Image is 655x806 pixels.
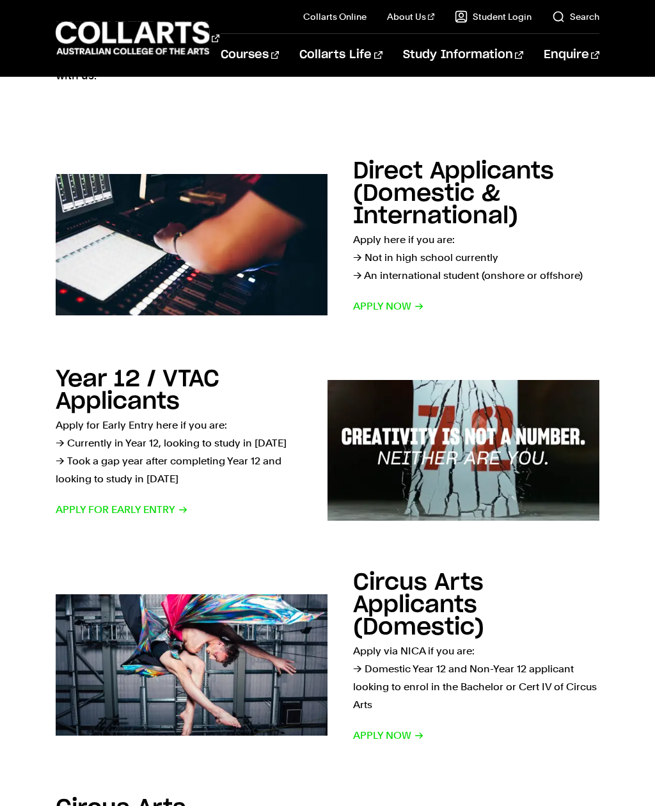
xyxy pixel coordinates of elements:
a: Collarts Life [299,34,382,76]
a: Student Login [455,10,532,23]
a: Search [552,10,599,23]
div: Go to homepage [56,20,189,56]
p: Apply here if you are: → Not in high school currently → An international student (onshore or offs... [353,231,599,285]
span: Apply for Early Entry [56,501,188,519]
p: Apply for Early Entry here if you are: → Currently in Year 12, looking to study in [DATE] → Took ... [56,416,302,488]
a: Direct Applicants (Domestic & International) Apply here if you are:→ Not in high school currently... [56,161,599,328]
a: Courses [221,34,279,76]
a: Study Information [403,34,523,76]
a: Circus Arts Applicants (Domestic) Apply via NICA if you are:→ Domestic Year 12 and Non-Year 12 ap... [56,573,599,757]
p: Apply via NICA if you are: → Domestic Year 12 and Non-Year 12 applicant looking to enrol in the B... [353,642,599,714]
h2: Circus Arts Applicants (Domestic) [353,571,484,639]
a: About Us [387,10,434,23]
a: Enquire [544,34,599,76]
h2: Direct Applicants (Domestic & International) [353,160,554,228]
a: Year 12 / VTAC Applicants Apply for Early Entry here if you are:→ Currently in Year 12, looking t... [56,369,599,532]
h2: Year 12 / VTAC Applicants [56,368,219,413]
a: Collarts Online [303,10,367,23]
span: Apply now [353,727,424,745]
span: Apply now [353,297,424,315]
